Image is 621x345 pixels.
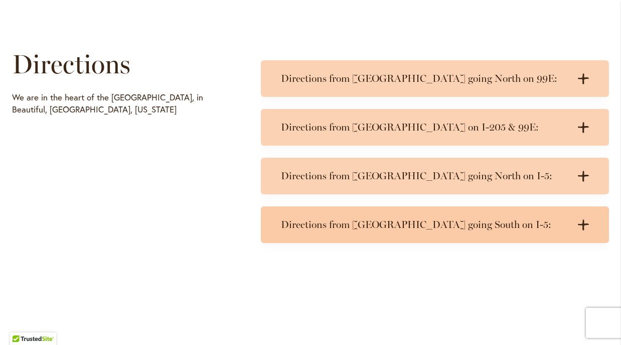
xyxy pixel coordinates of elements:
summary: Directions from [GEOGRAPHIC_DATA] going South on I-5: [261,206,609,243]
h3: Directions from [GEOGRAPHIC_DATA] going South on I-5: [281,218,569,231]
summary: Directions from [GEOGRAPHIC_DATA] going North on I-5: [261,158,609,194]
iframe: Directions to Swan Island Dahlias [12,121,232,296]
h3: Directions from [GEOGRAPHIC_DATA] going North on 99E: [281,72,569,85]
h3: Directions from [GEOGRAPHIC_DATA] going North on I-5: [281,170,569,182]
h3: Directions from [GEOGRAPHIC_DATA] on I-205 & 99E: [281,121,569,134]
h1: Directions [12,49,232,79]
p: We are in the heart of the [GEOGRAPHIC_DATA], in Beautiful, [GEOGRAPHIC_DATA], [US_STATE] [12,91,232,116]
summary: Directions from [GEOGRAPHIC_DATA] going North on 99E: [261,60,609,97]
summary: Directions from [GEOGRAPHIC_DATA] on I-205 & 99E: [261,109,609,146]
